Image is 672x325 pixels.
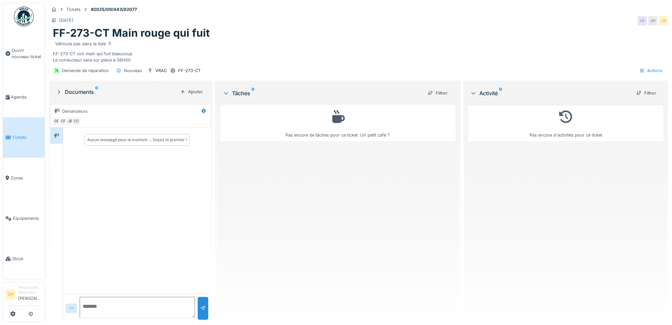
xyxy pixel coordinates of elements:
[72,117,81,126] div: CC
[155,67,167,74] div: VRAC
[65,117,74,126] div: JB
[6,285,42,306] a: GP Responsable demandeur[PERSON_NAME]
[55,41,112,47] div: Véhicule pas dans la liste
[11,94,42,100] span: Agenda
[634,89,659,98] div: Filtrer
[636,66,665,75] div: Actions
[88,6,139,13] strong: #2025/09/443/02077
[11,175,42,181] span: Zones
[648,16,657,25] div: GP
[59,17,73,23] div: [DATE]
[224,108,451,139] div: Pas encore de tâches pour ce ticket. Un petit café ?
[3,117,45,158] a: Tickets
[3,198,45,238] a: Équipements
[3,158,45,198] a: Zones
[470,89,631,97] div: Activité
[14,7,34,26] img: Badge_color-CXgf-gQk.svg
[3,30,45,77] a: Ouvrir nouveau ticket
[178,87,206,96] div: Ajouter
[12,134,42,141] span: Tickets
[56,88,178,96] div: Documents
[499,89,502,97] sup: 0
[3,239,45,279] a: Stock
[638,16,647,25] div: GP
[87,137,187,143] div: Aucun message pour le moment … Soyez le premier !
[472,108,660,139] div: Pas encore d'activités pour ce ticket
[124,67,142,74] div: Nouveau
[18,285,42,295] div: Responsable demandeur
[6,290,16,300] li: GP
[62,108,88,114] div: Demandeurs
[66,6,81,13] div: Tickets
[13,215,42,222] span: Équipements
[425,89,450,98] div: Filtrer
[659,16,668,25] div: CP
[252,89,255,97] sup: 0
[59,117,68,126] div: CP
[12,47,42,60] span: Ouvrir nouveau ticket
[223,89,422,97] div: Tâches
[178,67,201,74] div: FF-273-CT
[53,27,210,39] h1: FF-273-CT Main rouge qui fuit
[53,40,664,63] div: FF-273-CT voir main qui fuit beaucoup Le conducteur sera sur place à 08H00
[18,285,42,304] li: [PERSON_NAME]
[12,256,42,262] span: Stock
[95,88,98,96] sup: 0
[62,67,109,74] div: Demande de réparation
[52,117,61,126] div: GP
[3,77,45,117] a: Agenda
